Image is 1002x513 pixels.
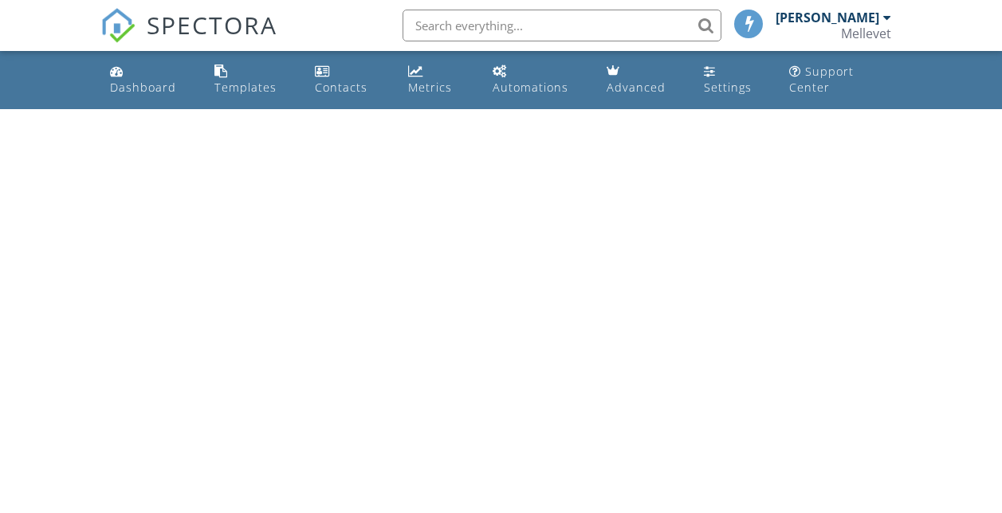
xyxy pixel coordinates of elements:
[308,57,389,103] a: Contacts
[147,8,277,41] span: SPECTORA
[100,22,277,55] a: SPECTORA
[402,57,473,103] a: Metrics
[493,80,568,95] div: Automations
[704,80,752,95] div: Settings
[789,64,854,95] div: Support Center
[776,10,879,25] div: [PERSON_NAME]
[100,8,136,43] img: The Best Home Inspection Software - Spectora
[214,80,277,95] div: Templates
[697,57,770,103] a: Settings
[600,57,684,103] a: Advanced
[607,80,666,95] div: Advanced
[110,80,176,95] div: Dashboard
[486,57,587,103] a: Automations (Basic)
[403,10,721,41] input: Search everything...
[783,57,898,103] a: Support Center
[315,80,367,95] div: Contacts
[104,57,195,103] a: Dashboard
[208,57,296,103] a: Templates
[841,25,891,41] div: Mellevet
[408,80,452,95] div: Metrics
